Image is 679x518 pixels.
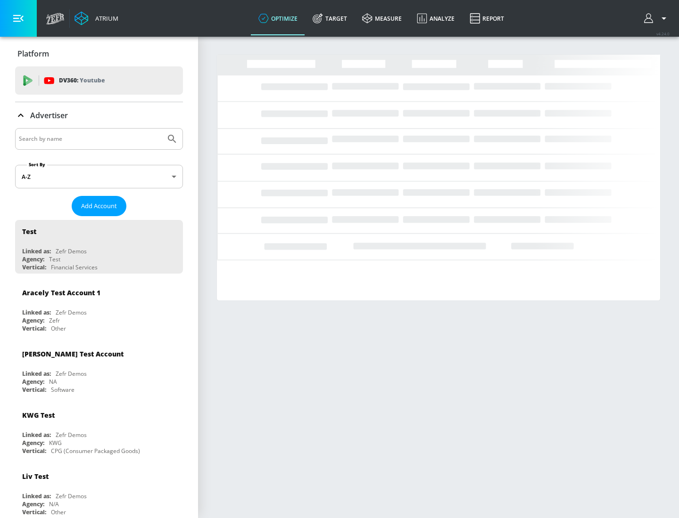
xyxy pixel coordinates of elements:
[75,11,118,25] a: Atrium
[22,472,49,481] div: Liv Test
[656,31,670,36] span: v 4.24.0
[49,439,62,447] div: KWG
[22,316,44,324] div: Agency:
[27,162,47,168] label: Sort By
[462,1,512,35] a: Report
[72,196,126,216] button: Add Account
[22,255,44,263] div: Agency:
[15,342,183,396] div: [PERSON_NAME] Test AccountLinked as:Zefr DemosAgency:NAVertical:Software
[49,500,59,508] div: N/A
[56,370,87,378] div: Zefr Demos
[56,492,87,500] div: Zefr Demos
[22,308,51,316] div: Linked as:
[51,324,66,332] div: Other
[15,220,183,274] div: TestLinked as:Zefr DemosAgency:TestVertical:Financial Services
[81,201,117,211] span: Add Account
[22,500,44,508] div: Agency:
[49,378,57,386] div: NA
[251,1,305,35] a: optimize
[22,378,44,386] div: Agency:
[59,75,105,86] p: DV360:
[17,49,49,59] p: Platform
[22,508,46,516] div: Vertical:
[30,110,68,121] p: Advertiser
[56,247,87,255] div: Zefr Demos
[15,281,183,335] div: Aracely Test Account 1Linked as:Zefr DemosAgency:ZefrVertical:Other
[22,411,55,420] div: KWG Test
[305,1,355,35] a: Target
[22,263,46,271] div: Vertical:
[22,386,46,394] div: Vertical:
[51,447,140,455] div: CPG (Consumer Packaged Goods)
[15,40,183,67] div: Platform
[15,404,183,457] div: KWG TestLinked as:Zefr DemosAgency:KWGVertical:CPG (Consumer Packaged Goods)
[15,165,183,188] div: A-Z
[49,255,60,263] div: Test
[355,1,409,35] a: measure
[51,508,66,516] div: Other
[22,431,51,439] div: Linked as:
[22,492,51,500] div: Linked as:
[22,349,124,358] div: [PERSON_NAME] Test Account
[51,386,75,394] div: Software
[56,308,87,316] div: Zefr Demos
[80,75,105,85] p: Youtube
[91,14,118,23] div: Atrium
[409,1,462,35] a: Analyze
[19,133,162,145] input: Search by name
[15,102,183,129] div: Advertiser
[22,247,51,255] div: Linked as:
[22,370,51,378] div: Linked as:
[56,431,87,439] div: Zefr Demos
[22,324,46,332] div: Vertical:
[51,263,98,271] div: Financial Services
[49,316,60,324] div: Zefr
[22,447,46,455] div: Vertical:
[22,288,100,297] div: Aracely Test Account 1
[22,227,36,236] div: Test
[22,439,44,447] div: Agency:
[15,66,183,95] div: DV360: Youtube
